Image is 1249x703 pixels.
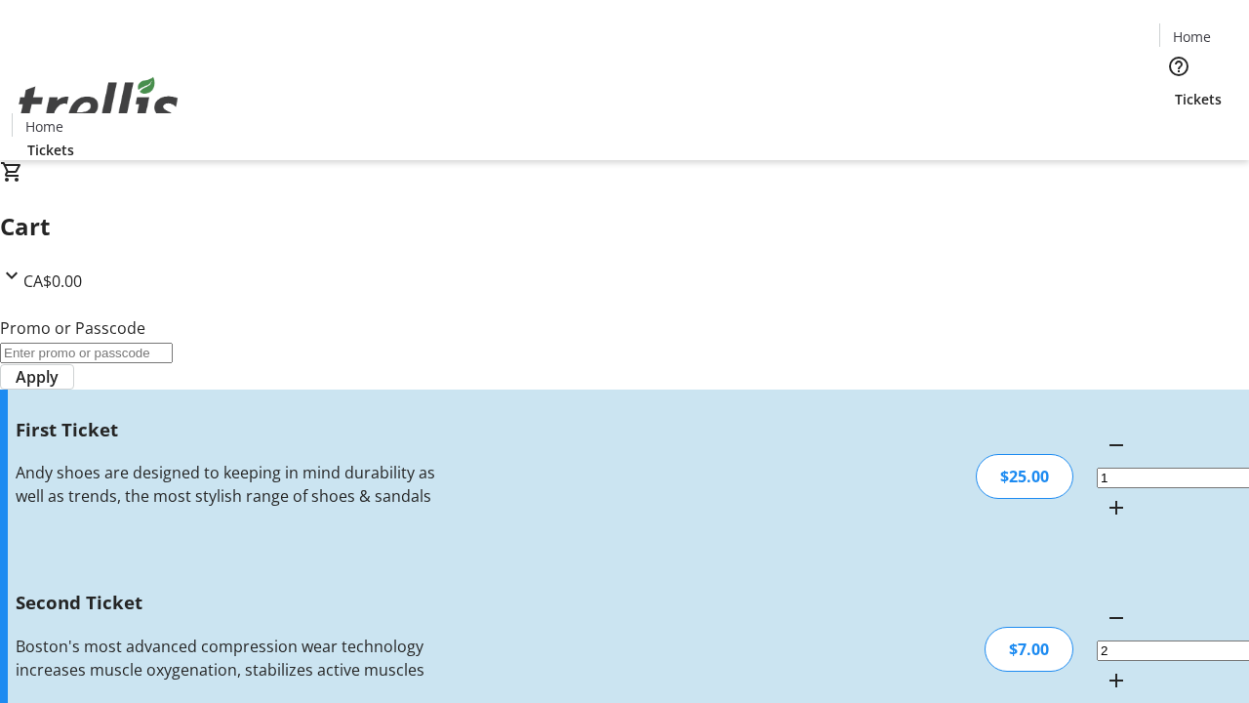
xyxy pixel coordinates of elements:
span: Home [25,116,63,137]
button: Help [1159,47,1198,86]
a: Home [1160,26,1223,47]
button: Decrement by one [1097,599,1136,638]
span: CA$0.00 [23,270,82,292]
span: Home [1173,26,1211,47]
img: Orient E2E Organization Zk2cuvdVaT's Logo [12,56,185,153]
div: Andy shoes are designed to keeping in mind durability as well as trends, the most stylish range o... [16,461,442,508]
a: Home [13,116,75,137]
button: Cart [1159,109,1198,148]
span: Tickets [1175,89,1222,109]
button: Increment by one [1097,661,1136,700]
h3: First Ticket [16,416,442,443]
div: $25.00 [976,454,1073,499]
a: Tickets [1159,89,1237,109]
h3: Second Ticket [16,589,442,616]
button: Increment by one [1097,488,1136,527]
a: Tickets [12,140,90,160]
span: Apply [16,365,59,389]
span: Tickets [27,140,74,160]
button: Decrement by one [1097,426,1136,465]
div: $7.00 [985,627,1073,672]
div: Boston's most advanced compression wear technology increases muscle oxygenation, stabilizes activ... [16,635,442,682]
